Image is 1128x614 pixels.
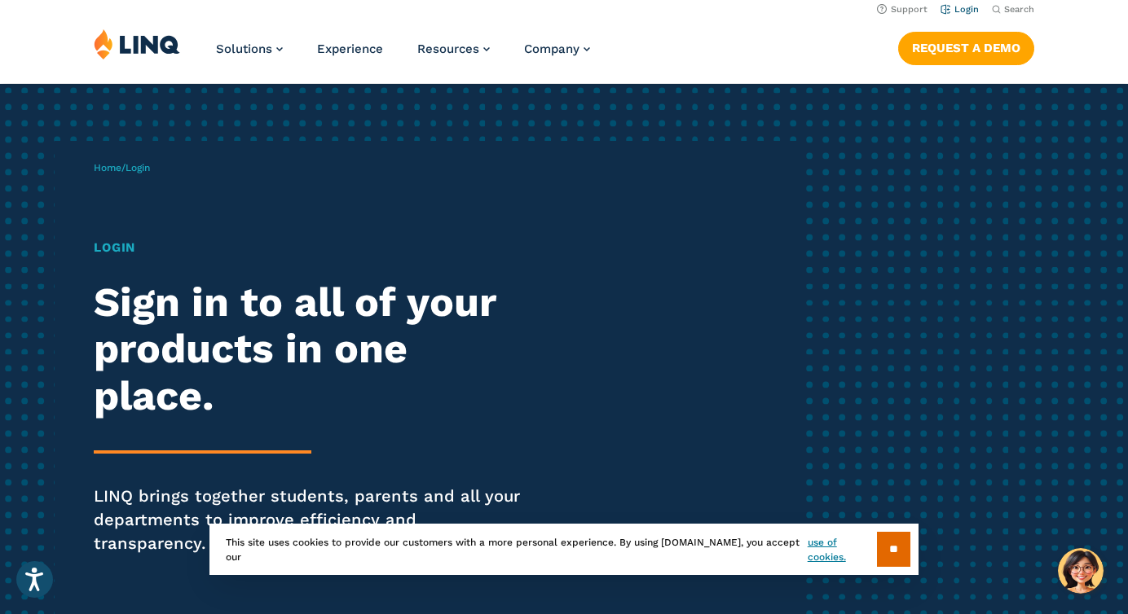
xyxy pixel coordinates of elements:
a: Solutions [216,42,283,56]
span: Resources [417,42,479,56]
span: Company [524,42,579,56]
span: Login [126,162,150,173]
a: Home [94,162,121,173]
h2: Sign in to all of your products in one place. [94,279,528,419]
p: LINQ brings together students, parents and all your departments to improve efficiency and transpa... [94,485,528,555]
nav: Primary Navigation [216,29,590,82]
span: Solutions [216,42,272,56]
img: LINQ | K‑12 Software [94,29,180,59]
span: Search [1004,4,1034,15]
a: Resources [417,42,490,56]
div: This site uses cookies to provide our customers with a more personal experience. By using [DOMAIN... [209,524,919,575]
a: Support [877,4,928,15]
span: / [94,162,150,173]
button: Open Search Bar [992,3,1034,15]
a: Request a Demo [898,32,1034,64]
button: Hello, have a question? Let’s chat. [1058,548,1104,594]
a: Company [524,42,590,56]
a: use of cookies. [808,535,877,564]
a: Login [941,4,979,15]
a: Experience [317,42,383,56]
h1: Login [94,239,528,257]
nav: Button Navigation [898,29,1034,64]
